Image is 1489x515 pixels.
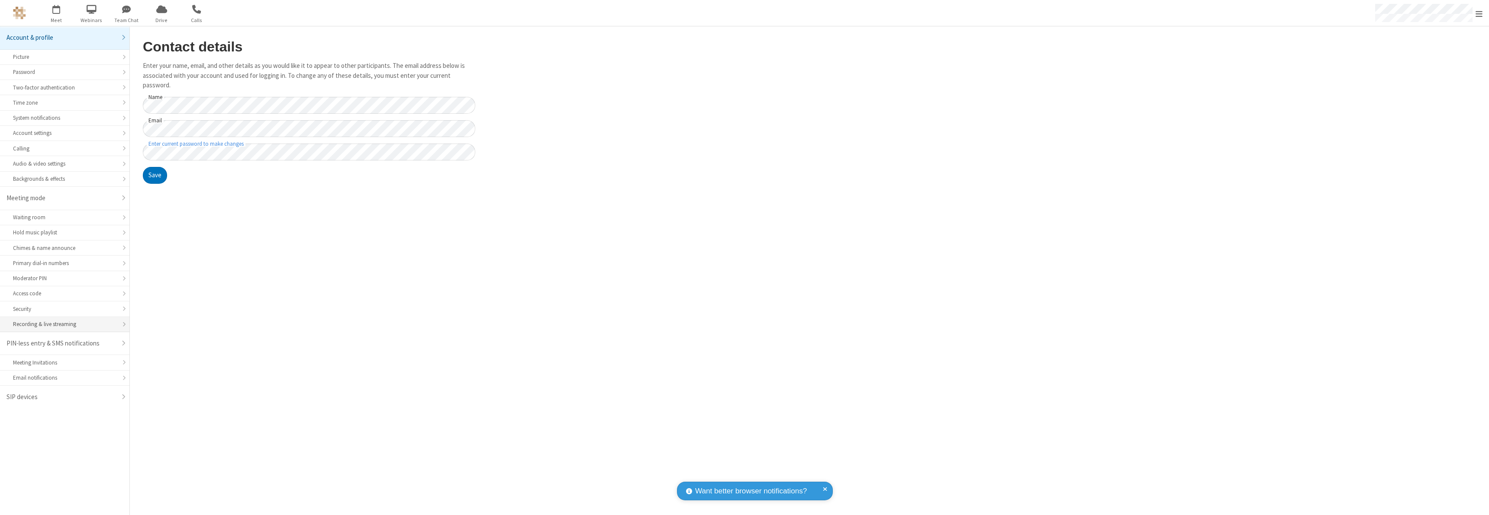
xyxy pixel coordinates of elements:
div: Primary dial-in numbers [13,259,116,267]
div: Time zone [13,99,116,107]
span: Webinars [75,16,108,24]
div: Waiting room [13,213,116,221]
div: SIP devices [6,392,116,402]
h2: Contact details [143,39,475,54]
div: Account & profile [6,33,116,43]
div: Meeting mode [6,193,116,203]
p: Enter your name, email, and other details as you would like it to appear to other participants. T... [143,61,475,90]
button: Save [143,167,167,184]
span: Team Chat [110,16,143,24]
div: System notifications [13,114,116,122]
div: Chimes & name announce [13,244,116,252]
input: Enter current password to make changes [143,144,475,160]
div: PIN-less entry & SMS notifications [6,339,116,349]
span: Calls [180,16,213,24]
div: Meeting Invitations [13,358,116,367]
input: Name [143,97,475,114]
span: Want better browser notifications? [695,486,807,497]
div: Audio & video settings [13,160,116,168]
div: Recording & live streaming [13,320,116,328]
div: Account settings [13,129,116,137]
div: Calling [13,144,116,153]
div: Access code [13,289,116,297]
div: Backgrounds & effects [13,175,116,183]
img: QA Selenium DO NOT DELETE OR CHANGE [13,6,26,19]
div: Picture [13,53,116,61]
div: Hold music playlist [13,228,116,237]
div: Email notifications [13,374,116,382]
div: Moderator PIN [13,274,116,282]
div: Two-factor authentication [13,83,116,92]
input: Email [143,120,475,137]
div: Security [13,305,116,313]
div: Password [13,68,116,76]
span: Meet [40,16,73,24]
span: Drive [145,16,178,24]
